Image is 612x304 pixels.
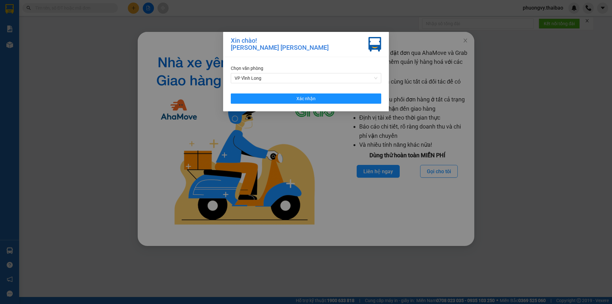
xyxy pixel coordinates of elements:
span: Xác nhận [296,95,316,102]
div: Xin chào! [PERSON_NAME] [PERSON_NAME] [231,37,329,52]
div: Chọn văn phòng [231,65,381,72]
img: vxr-icon [368,37,381,52]
span: VP Vĩnh Long [235,73,377,83]
button: Xác nhận [231,93,381,104]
